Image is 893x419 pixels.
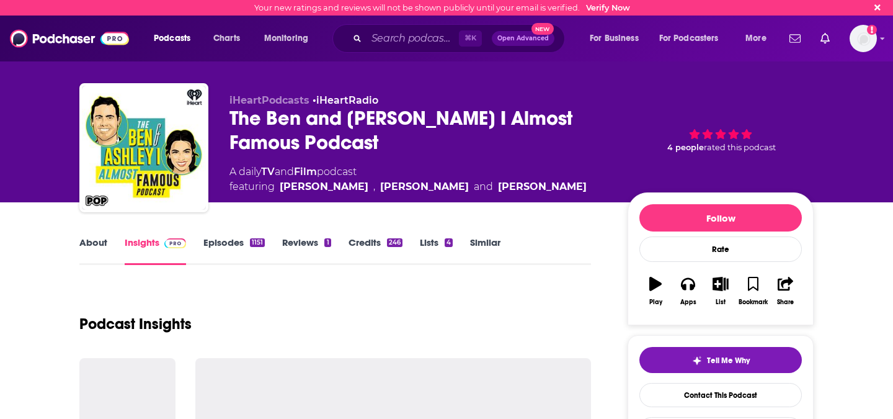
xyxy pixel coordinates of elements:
[745,30,766,47] span: More
[229,179,587,194] span: featuring
[659,30,719,47] span: For Podcasters
[203,237,265,265] a: Episodes1151
[586,3,630,12] a: Verify Now
[704,143,776,152] span: rated this podcast
[639,269,672,313] button: Play
[850,25,877,52] button: Show profile menu
[474,179,493,194] span: and
[739,299,768,306] div: Bookmark
[275,166,294,178] span: and
[651,29,737,48] button: open menu
[254,3,630,12] div: Your new ratings and reviews will not be shown publicly until your email is verified.
[680,299,696,306] div: Apps
[667,143,704,152] span: 4 people
[498,179,587,194] a: [PERSON_NAME]
[445,238,453,247] div: 4
[82,86,206,210] img: The Ben and Ashley I Almost Famous Podcast
[850,25,877,52] span: Logged in as charlottestone
[79,315,192,333] h1: Podcast Insights
[639,383,802,407] a: Contact This Podcast
[692,356,702,366] img: tell me why sparkle
[459,30,482,47] span: ⌘ K
[639,347,802,373] button: tell me why sparkleTell Me Why
[777,299,794,306] div: Share
[639,204,802,232] button: Follow
[313,94,378,106] span: •
[344,24,577,53] div: Search podcasts, credits, & more...
[294,166,317,178] a: Film
[737,269,769,313] button: Bookmark
[387,238,402,247] div: 246
[850,25,877,52] img: User Profile
[704,269,737,313] button: List
[229,164,587,194] div: A daily podcast
[628,94,814,172] div: 4 peoplerated this podcast
[145,29,207,48] button: open menu
[420,237,453,265] a: Lists4
[737,29,782,48] button: open menu
[590,30,639,47] span: For Business
[867,25,877,35] svg: Email not verified
[79,237,107,265] a: About
[10,27,129,50] img: Podchaser - Follow, Share and Rate Podcasts
[497,35,549,42] span: Open Advanced
[639,237,802,262] div: Rate
[815,28,835,49] a: Show notifications dropdown
[373,179,375,194] span: ,
[261,166,275,178] a: TV
[250,238,265,247] div: 1151
[784,28,806,49] a: Show notifications dropdown
[282,237,331,265] a: Reviews1
[213,30,240,47] span: Charts
[154,30,190,47] span: Podcasts
[264,30,308,47] span: Monitoring
[492,31,554,46] button: Open AdvancedNew
[707,356,750,366] span: Tell Me Why
[672,269,704,313] button: Apps
[531,23,554,35] span: New
[229,94,309,106] span: iHeartPodcasts
[716,299,726,306] div: List
[581,29,654,48] button: open menu
[255,29,324,48] button: open menu
[470,237,500,265] a: Similar
[649,299,662,306] div: Play
[349,237,402,265] a: Credits246
[125,237,186,265] a: InsightsPodchaser Pro
[316,94,378,106] a: iHeartRadio
[164,238,186,248] img: Podchaser Pro
[367,29,459,48] input: Search podcasts, credits, & more...
[280,179,368,194] a: [PERSON_NAME]
[324,238,331,247] div: 1
[205,29,247,48] a: Charts
[380,179,469,194] a: [PERSON_NAME]
[770,269,802,313] button: Share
